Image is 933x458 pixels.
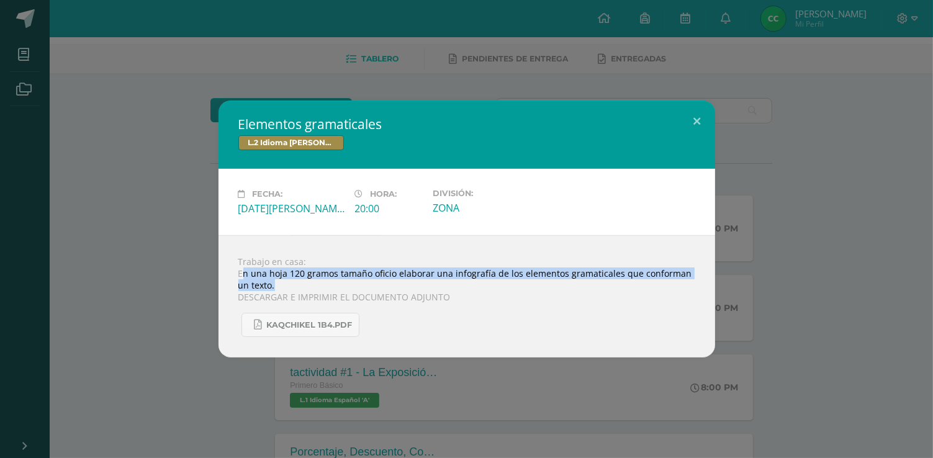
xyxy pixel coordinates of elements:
label: División: [433,189,539,198]
span: Fecha: [253,189,283,199]
a: KAQCHIKEL 1B4.pdf [241,313,359,337]
div: ZONA [433,201,539,215]
div: Trabajo en casa: En una hoja 120 gramos tamaño oficio elaborar una infografía de los elementos gr... [219,235,715,357]
div: 20:00 [355,202,423,215]
h2: Elementos gramaticales [238,115,695,133]
span: Hora: [371,189,397,199]
span: L.2 Idioma [PERSON_NAME] [238,135,344,150]
span: KAQCHIKEL 1B4.pdf [267,320,353,330]
div: [DATE][PERSON_NAME] [238,202,345,215]
button: Close (Esc) [680,101,715,143]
